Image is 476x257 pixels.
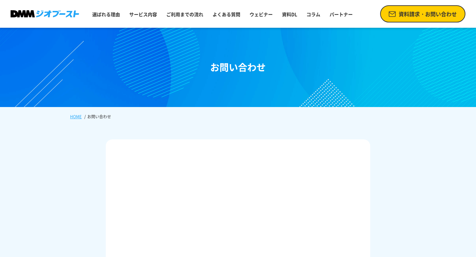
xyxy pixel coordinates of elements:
a: 選ばれる理由 [90,8,123,20]
a: ウェビナー [247,8,275,20]
a: コラム [304,8,323,20]
a: 資料請求・お問い合わせ [380,5,465,22]
img: DMMジオブースト [11,10,79,18]
a: ご利用までの流れ [164,8,206,20]
a: よくある質問 [210,8,243,20]
a: パートナー [327,8,355,20]
a: サービス内容 [127,8,160,20]
li: お問い合わせ [83,114,112,120]
a: HOME [70,114,82,120]
span: 資料請求・お問い合わせ [399,10,457,18]
h1: お問い合わせ [210,60,266,74]
a: 資料DL [279,8,300,20]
